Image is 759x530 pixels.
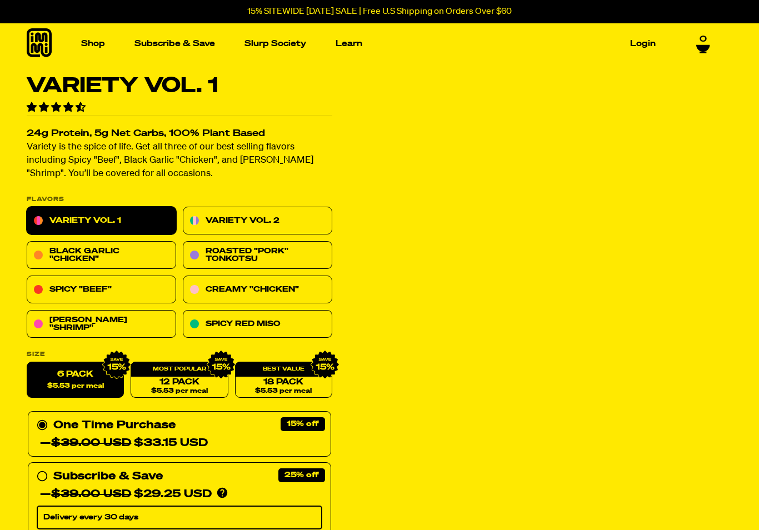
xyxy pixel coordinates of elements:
[206,351,235,379] img: IMG_9632.png
[27,242,176,269] a: Black Garlic "Chicken"
[27,103,88,113] span: 4.55 stars
[240,35,311,52] a: Slurp Society
[27,141,332,181] p: Variety is the spice of life. Get all three of our best selling flavors including Spicy "Beef", B...
[131,362,228,398] a: 12 Pack$5.53 per meal
[255,388,312,395] span: $5.53 per meal
[37,506,322,529] select: Subscribe & Save —$39.00 USD$29.25 USD Products are automatically delivered on your schedule. No ...
[47,383,104,390] span: $5.53 per meal
[27,352,332,358] label: Size
[331,35,367,52] a: Learn
[27,207,176,235] a: Variety Vol. 1
[626,35,660,52] a: Login
[700,34,707,44] span: 0
[51,489,131,500] del: $39.00 USD
[27,311,176,338] a: [PERSON_NAME] "Shrimp"
[77,23,660,64] nav: Main navigation
[183,311,332,338] a: Spicy Red Miso
[40,434,208,452] div: — $33.15 USD
[102,351,131,379] img: IMG_9632.png
[27,276,176,304] a: Spicy "Beef"
[183,276,332,304] a: Creamy "Chicken"
[27,197,332,203] p: Flavors
[247,7,512,17] p: 15% SITEWIDE [DATE] SALE | Free U.S Shipping on Orders Over $60
[40,486,212,503] div: — $29.25 USD
[27,76,332,97] h1: Variety Vol. 1
[696,34,710,53] a: 0
[51,438,131,449] del: $39.00 USD
[77,35,109,52] a: Shop
[27,129,332,139] h2: 24g Protein, 5g Net Carbs, 100% Plant Based
[37,417,322,452] div: One Time Purchase
[53,468,163,486] div: Subscribe & Save
[183,242,332,269] a: Roasted "Pork" Tonkotsu
[130,35,219,52] a: Subscribe & Save
[311,351,339,379] img: IMG_9632.png
[235,362,332,398] a: 18 Pack$5.53 per meal
[183,207,332,235] a: Variety Vol. 2
[27,362,124,398] label: 6 Pack
[151,388,208,395] span: $5.53 per meal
